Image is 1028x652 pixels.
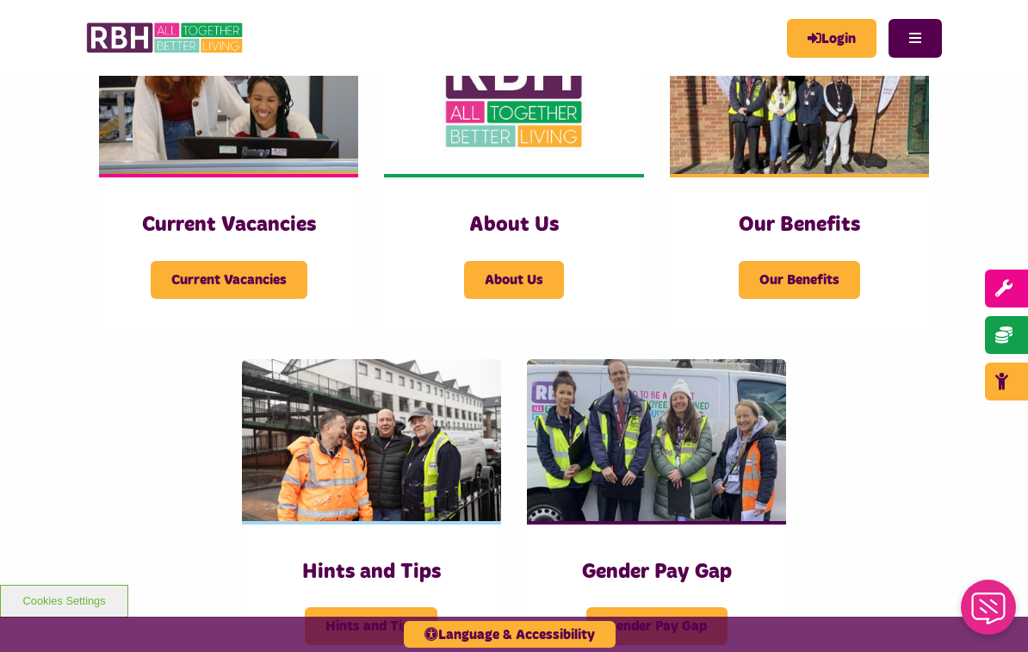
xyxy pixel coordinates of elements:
img: IMG 1470 [99,12,358,174]
span: Gender Pay Gap [586,607,728,645]
h3: Our Benefits [704,212,895,239]
iframe: Netcall Web Assistant for live chat [951,574,1028,652]
h3: Current Vacancies [133,212,324,239]
a: About Us About Us [384,12,643,333]
span: Our Benefits [739,261,860,299]
a: Current Vacancies Current Vacancies [99,12,358,333]
img: 391760240 1590016381793435 2179504426197536539 N [527,359,786,521]
button: Navigation [889,19,942,58]
img: RBH Logo Social Media 480X360 (1) [384,12,643,174]
span: About Us [464,261,564,299]
span: Hints and Tips [305,607,437,645]
h3: Gender Pay Gap [561,559,752,586]
a: Our Benefits Our Benefits [670,12,929,333]
h3: About Us [418,212,609,239]
span: Current Vacancies [151,261,307,299]
button: Language & Accessibility [404,621,616,648]
img: SAZMEDIA RBH 21FEB24 46 [242,359,501,521]
h3: Hints and Tips [276,559,467,586]
a: MyRBH [787,19,876,58]
img: RBH [86,17,245,59]
img: Dropinfreehold2 [670,12,929,174]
